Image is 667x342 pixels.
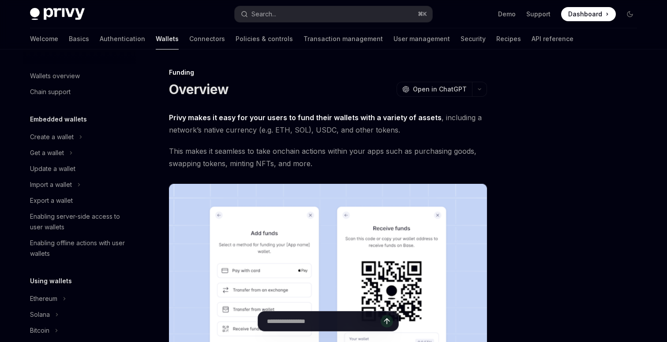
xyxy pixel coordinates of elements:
div: Ethereum [30,293,57,304]
span: Open in ChatGPT [413,85,467,94]
h1: Overview [169,81,229,97]
img: dark logo [30,8,85,20]
button: Toggle Ethereum section [23,291,136,307]
span: , including a network’s native currency (e.g. ETH, SOL), USDC, and other tokens. [169,111,487,136]
div: Export a wallet [30,195,73,206]
a: Export a wallet [23,193,136,209]
div: Import a wallet [30,179,72,190]
button: Toggle Bitcoin section [23,323,136,338]
a: Connectors [189,28,225,49]
button: Send message [381,315,393,327]
div: Enabling server-side access to user wallets [30,211,131,232]
strong: Privy makes it easy for your users to fund their wallets with a variety of assets [169,113,442,122]
button: Toggle Get a wallet section [23,145,136,161]
a: Security [461,28,486,49]
a: Policies & controls [236,28,293,49]
a: Support [526,10,551,19]
button: Open search [235,6,432,22]
button: Open in ChatGPT [397,82,472,97]
a: Chain support [23,84,136,100]
a: Demo [498,10,516,19]
span: Dashboard [568,10,602,19]
a: Transaction management [304,28,383,49]
a: Wallets overview [23,68,136,84]
a: Wallets [156,28,179,49]
div: Get a wallet [30,148,64,158]
span: This makes it seamless to take onchain actions within your apps such as purchasing goods, swappin... [169,145,487,170]
div: Wallets overview [30,71,80,81]
a: Update a wallet [23,161,136,177]
div: Search... [251,9,276,19]
input: Ask a question... [267,312,381,331]
a: API reference [532,28,573,49]
button: Toggle dark mode [623,7,637,21]
div: Update a wallet [30,163,75,174]
a: Authentication [100,28,145,49]
div: Funding [169,68,487,77]
div: Create a wallet [30,132,74,142]
span: ⌘ K [418,11,427,18]
a: Welcome [30,28,58,49]
a: User management [393,28,450,49]
div: Chain support [30,87,71,97]
h5: Embedded wallets [30,114,87,125]
a: Basics [69,28,89,49]
h5: Using wallets [30,276,72,286]
button: Toggle Import a wallet section [23,177,136,193]
button: Toggle Create a wallet section [23,129,136,145]
div: Solana [30,309,50,320]
a: Enabling offline actions with user wallets [23,235,136,262]
div: Bitcoin [30,325,49,336]
div: Enabling offline actions with user wallets [30,238,131,259]
button: Toggle Solana section [23,307,136,323]
a: Enabling server-side access to user wallets [23,209,136,235]
a: Recipes [496,28,521,49]
a: Dashboard [561,7,616,21]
